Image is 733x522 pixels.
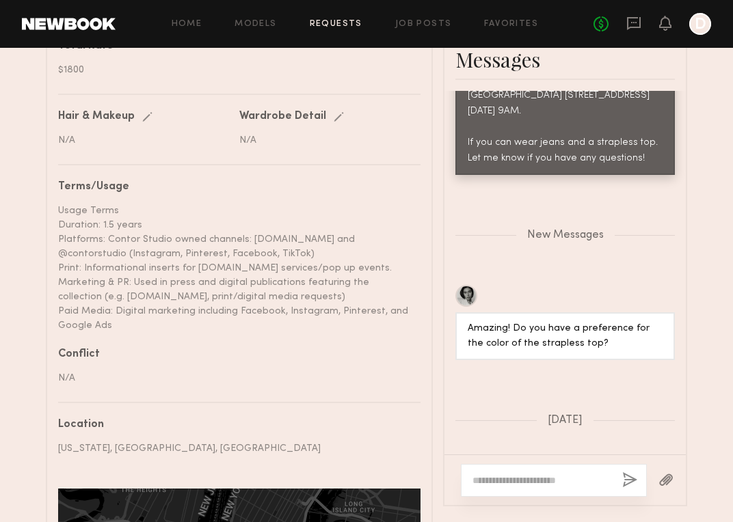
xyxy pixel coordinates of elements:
div: Usage Terms Duration: 1.5 years Platforms: Contor Studio owned channels: [DOMAIN_NAME] and @conto... [58,204,410,333]
a: Favorites [484,20,538,29]
div: Amazing! Do you have a preference for the color of the strapless top? [468,321,663,353]
span: [DATE] [548,415,583,426]
div: Wardrobe Detail [239,111,326,122]
a: Job Posts [395,20,452,29]
div: Location [58,420,410,430]
div: Hi [PERSON_NAME] shoot location: [GEOGRAPHIC_DATA] [STREET_ADDRESS] [DATE] 9AM. If you can wear j... [468,72,663,167]
div: N/A [239,133,410,148]
a: Models [235,20,276,29]
a: Home [172,20,202,29]
div: Conflict [58,349,410,360]
a: Requests [310,20,362,29]
span: New Messages [527,230,604,241]
a: D [689,13,711,35]
div: $1800 [58,63,410,77]
div: N/A [58,133,229,148]
div: Messages [455,46,675,73]
div: N/A [58,371,410,385]
div: Hair & Makeup [58,111,135,122]
div: [US_STATE], [GEOGRAPHIC_DATA], [GEOGRAPHIC_DATA] [58,441,410,456]
div: Terms/Usage [58,182,410,193]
